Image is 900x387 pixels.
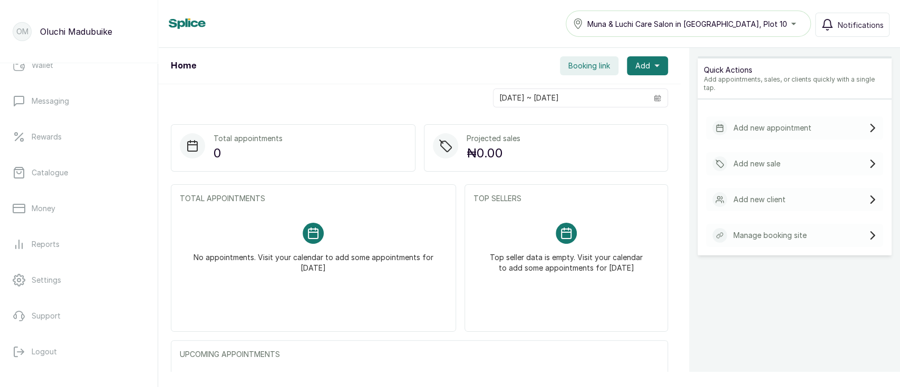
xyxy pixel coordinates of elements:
p: Add new appointment [733,123,811,133]
p: TOTAL APPOINTMENTS [180,193,447,204]
a: Reports [8,230,149,259]
svg: calendar [654,94,661,102]
a: Settings [8,265,149,295]
p: Catalogue [32,167,68,178]
p: Rewards [32,132,62,142]
p: ₦0.00 [467,144,520,163]
button: Notifications [815,13,889,37]
p: Projected sales [467,133,520,144]
p: No appointments. Visit your calendar to add some appointments for [DATE] [192,244,434,273]
p: Top seller data is empty. Visit your calendar to add some appointments for [DATE] [486,244,646,273]
button: Add [627,56,668,75]
p: OM [16,26,28,37]
p: Support [32,311,61,321]
p: Add new sale [733,158,780,169]
input: Select date [493,89,647,107]
p: Wallet [32,60,53,71]
a: Money [8,194,149,223]
span: Booking link [568,61,610,71]
button: Booking link [560,56,618,75]
p: Logout [32,346,57,357]
a: Wallet [8,51,149,80]
p: Add appointments, sales, or clients quickly with a single tap. [704,75,885,92]
p: Reports [32,239,60,250]
p: Quick Actions [704,65,885,75]
h1: Home [171,59,196,72]
p: Total appointments [214,133,283,144]
p: UPCOMING APPOINTMENTS [180,349,659,360]
span: Notifications [838,19,884,31]
a: Catalogue [8,158,149,187]
p: Add new client [733,194,786,205]
p: Money [32,203,55,214]
p: TOP SELLERS [473,193,659,204]
p: Manage booking site [733,230,807,241]
p: Oluchi Madubuike [40,25,112,38]
button: Muna & Luchi Care Salon in [GEOGRAPHIC_DATA], Plot 10 [566,11,811,37]
p: 0 [214,144,283,163]
a: Support [8,301,149,331]
p: Settings [32,275,61,285]
span: Muna & Luchi Care Salon in [GEOGRAPHIC_DATA], Plot 10 [587,18,787,29]
span: Add [635,61,650,71]
p: Messaging [32,96,69,106]
a: Messaging [8,86,149,116]
a: Rewards [8,122,149,152]
button: Logout [8,337,149,366]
